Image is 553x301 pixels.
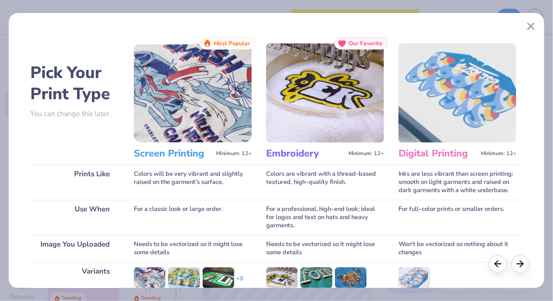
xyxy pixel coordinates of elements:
div: Colors will be very vibrant and slightly raised on the garment's surface. [134,165,252,200]
img: Screen Printing [134,43,252,143]
img: Neon Ink [203,267,234,288]
img: Metallic & Glitter [335,267,367,288]
span: Minimum: 12+ [481,150,516,157]
div: For full-color prints or smaller orders. [399,200,516,235]
img: Standard [399,267,430,288]
h3: Screen Printing [134,147,212,160]
div: Prints Like [30,165,119,200]
div: + 3 [237,275,244,291]
div: Colors are vibrant with a thread-based textured, high-quality finish. [266,165,384,200]
div: Use When [30,200,119,235]
img: Puff Ink [168,267,200,288]
button: Close [522,17,540,36]
span: Minimum: 12+ [348,150,384,157]
img: Embroidery [266,43,384,143]
img: Standard [266,267,298,288]
h2: Pick Your Print Type [30,62,119,105]
span: Our Favorite [348,40,383,47]
div: Inks are less vibrant than screen printing; smooth on light garments and raised on dark garments ... [399,165,516,200]
div: Needs to be vectorized so it might lose some details [134,235,252,262]
div: Image You Uploaded [30,235,119,262]
span: Most Popular [214,40,250,47]
div: Won't be vectorized so nothing about it changes [399,235,516,262]
h3: Embroidery [266,147,345,160]
div: For a professional, high-end look; ideal for logos and text on hats and heavy garments. [266,200,384,235]
div: For a classic look or large order. [134,200,252,235]
img: Digital Printing [399,43,516,143]
div: Needs to be vectorized so it might lose some details [266,235,384,262]
img: 3D Puff [300,267,332,288]
span: Minimum: 12+ [216,150,252,157]
p: You can change this later. [30,110,119,118]
h3: Digital Printing [399,147,477,160]
img: Standard [134,267,166,288]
